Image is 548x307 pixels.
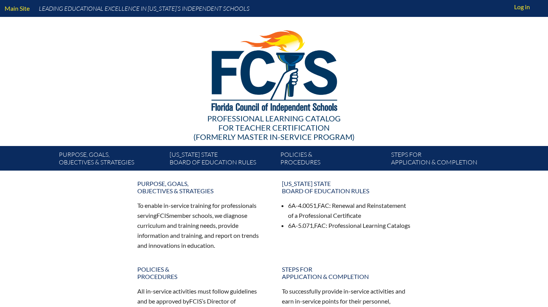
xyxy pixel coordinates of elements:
[137,201,267,250] p: To enable in-service training for professionals serving member schools, we diagnose curriculum an...
[288,201,411,221] li: 6A-4.0051, : Renewal and Reinstatement of a Professional Certificate
[318,202,329,209] span: FAC
[157,212,169,219] span: FCIS
[277,262,416,283] a: Steps forapplication & completion
[133,177,271,197] a: Purpose, goals,objectives & strategies
[388,149,499,171] a: Steps forapplication & completion
[189,297,202,305] span: FCIS
[195,17,353,122] img: FCISlogo221.eps
[277,149,388,171] a: Policies &Procedures
[277,177,416,197] a: [US_STATE] StateBoard of Education rules
[218,123,330,132] span: for Teacher Certification
[514,2,530,12] span: Log in
[2,3,33,13] a: Main Site
[167,149,277,171] a: [US_STATE] StateBoard of Education rules
[56,149,167,171] a: Purpose, goals,objectives & strategies
[288,221,411,231] li: 6A-5.071, : Professional Learning Catalogs
[53,114,496,141] div: Professional Learning Catalog (formerly Master In-service Program)
[314,222,326,229] span: FAC
[133,262,271,283] a: Policies &Procedures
